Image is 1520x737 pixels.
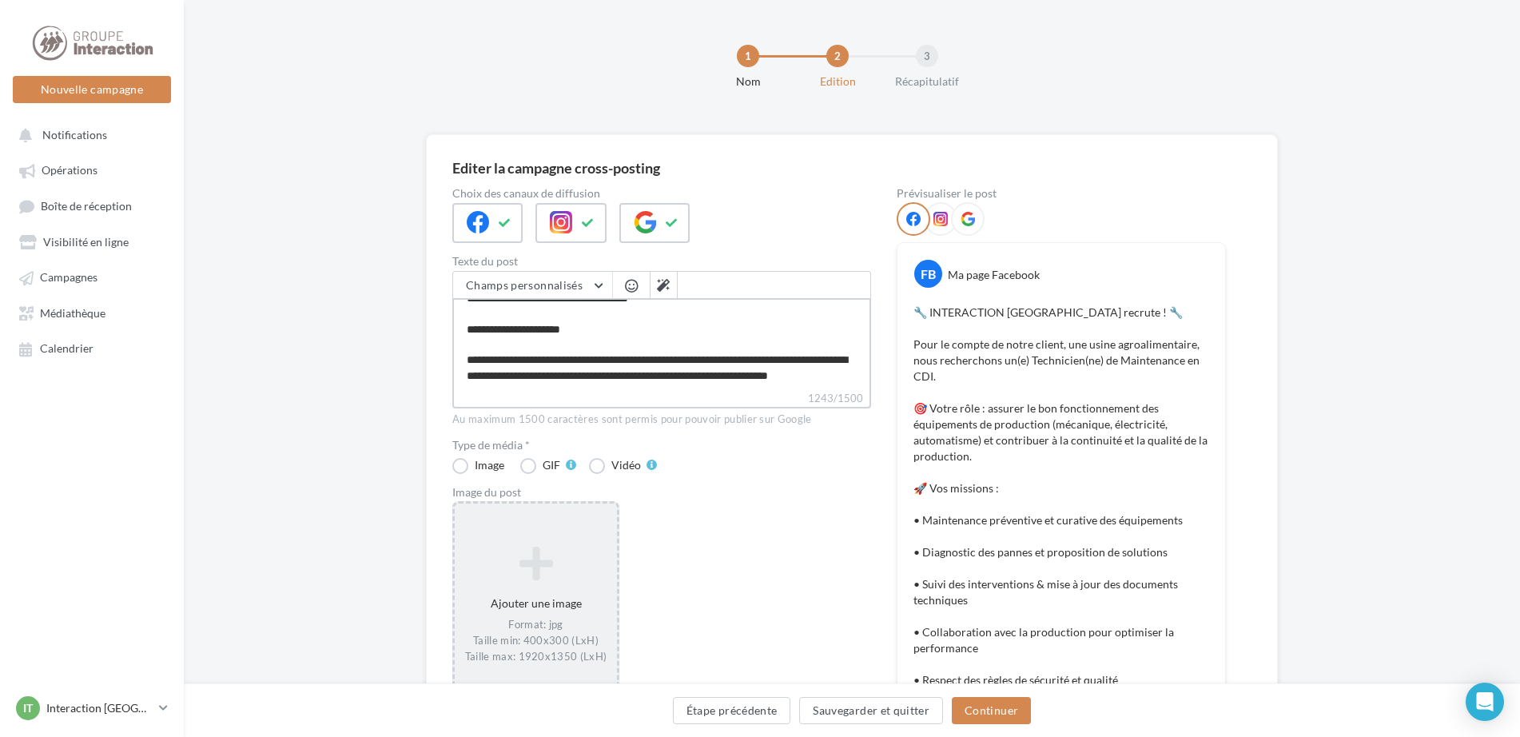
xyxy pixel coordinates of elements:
div: 2 [826,45,849,67]
label: Type de média * [452,440,871,451]
span: Opérations [42,164,97,177]
label: Texte du post [452,256,871,267]
a: Opérations [10,155,174,184]
div: FB [914,260,942,288]
button: Étape précédente [673,697,791,724]
label: 1243/1500 [452,390,871,408]
div: Vidéo [611,460,641,471]
a: Visibilité en ligne [10,227,174,256]
div: Open Intercom Messenger [1466,683,1504,721]
div: GIF [543,460,560,471]
div: Récapitulatif [876,74,978,90]
div: Ma page Facebook [948,267,1040,283]
div: Editer la campagne cross-posting [452,161,660,175]
button: Nouvelle campagne [13,76,171,103]
div: Nom [697,74,799,90]
button: Notifications [10,120,168,149]
span: Notifications [42,128,107,141]
p: Interaction [GEOGRAPHIC_DATA] [46,700,153,716]
a: Campagnes [10,262,174,291]
button: Sauvegarder et quitter [799,697,943,724]
a: Boîte de réception [10,191,174,221]
a: IT Interaction [GEOGRAPHIC_DATA] [13,693,171,723]
span: Champs personnalisés [466,278,583,292]
div: 3 [916,45,938,67]
span: Médiathèque [40,306,105,320]
a: Médiathèque [10,298,174,327]
div: Image [475,460,504,471]
div: Edition [786,74,889,90]
button: Champs personnalisés [453,272,612,299]
span: IT [23,700,33,716]
span: Boîte de réception [41,199,132,213]
div: Image du post [452,487,871,498]
button: Continuer [952,697,1031,724]
span: Campagnes [40,271,97,285]
div: 1 [737,45,759,67]
label: Choix des canaux de diffusion [452,188,871,199]
span: Visibilité en ligne [43,235,129,249]
div: Au maximum 1500 caractères sont permis pour pouvoir publier sur Google [452,412,871,427]
div: Prévisualiser le post [897,188,1226,199]
a: Calendrier [10,333,174,362]
span: Calendrier [40,342,94,356]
